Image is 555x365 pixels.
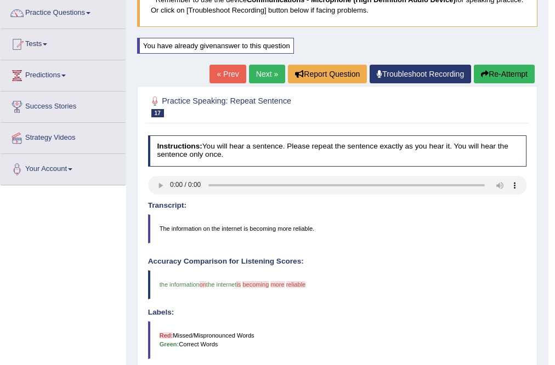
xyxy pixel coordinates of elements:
a: Tests [1,29,126,56]
a: Predictions [1,60,126,88]
h4: You will hear a sentence. Please repeat the sentence exactly as you hear it. You will hear the se... [148,135,527,167]
blockquote: Missed/Mispronounced Words Correct Words [148,321,527,358]
span: 17 [151,109,164,117]
a: Strategy Videos [1,123,126,150]
b: Instructions: [157,142,202,150]
span: becoming [242,281,269,288]
a: « Prev [209,65,246,83]
span: the information [160,281,200,288]
h4: Accuracy Comparison for Listening Scores: [148,258,527,266]
button: Report Question [288,65,367,83]
span: more [270,281,284,288]
a: Success Stories [1,92,126,119]
b: Green: [160,341,179,347]
span: is [236,281,241,288]
a: Troubleshoot Recording [370,65,471,83]
span: the internet [206,281,236,288]
div: You have already given answer to this question [137,38,294,54]
b: Red: [160,332,173,339]
span: reliable [286,281,306,288]
span: on [200,281,206,288]
h4: Transcript: [148,202,527,210]
blockquote: The information on the internet is becoming more reliable. [148,214,527,243]
a: Next » [249,65,285,83]
h2: Practice Speaking: Repeat Sentence [148,94,383,117]
button: Re-Attempt [474,65,535,83]
h4: Labels: [148,309,527,317]
a: Your Account [1,154,126,181]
